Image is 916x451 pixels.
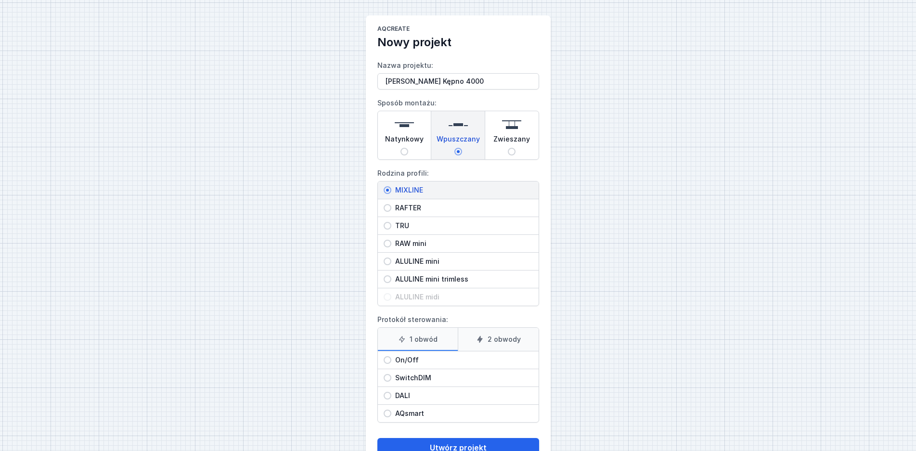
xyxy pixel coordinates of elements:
[449,115,468,134] img: recessed.svg
[508,148,516,155] input: Zwieszany
[377,35,539,50] h2: Nowy projekt
[502,115,521,134] img: suspended.svg
[391,239,533,248] span: RAW mini
[391,185,533,195] span: MIXLINE
[400,148,408,155] input: Natynkowy
[391,221,533,231] span: TRU
[377,95,539,160] label: Sposób montażu:
[377,166,539,306] label: Rodzina profili:
[391,373,533,383] span: SwitchDIM
[377,25,539,35] h1: AQcreate
[377,312,539,423] label: Protokół sterowania:
[384,410,391,417] input: AQsmart
[384,374,391,382] input: SwitchDIM
[384,204,391,212] input: RAFTER
[391,257,533,266] span: ALULINE mini
[385,134,424,148] span: Natynkowy
[395,115,414,134] img: surface.svg
[391,391,533,400] span: DALI
[458,328,539,351] label: 2 obwody
[391,203,533,213] span: RAFTER
[377,58,539,90] label: Nazwa projektu:
[391,409,533,418] span: AQsmart
[454,148,462,155] input: Wpuszczany
[493,134,530,148] span: Zwieszany
[391,355,533,365] span: On/Off
[378,328,458,351] label: 1 obwód
[384,392,391,399] input: DALI
[384,275,391,283] input: ALULINE mini trimless
[377,73,539,90] input: Nazwa projektu:
[384,222,391,230] input: TRU
[391,274,533,284] span: ALULINE mini trimless
[437,134,480,148] span: Wpuszczany
[384,186,391,194] input: MIXLINE
[384,356,391,364] input: On/Off
[384,258,391,265] input: ALULINE mini
[384,240,391,247] input: RAW mini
